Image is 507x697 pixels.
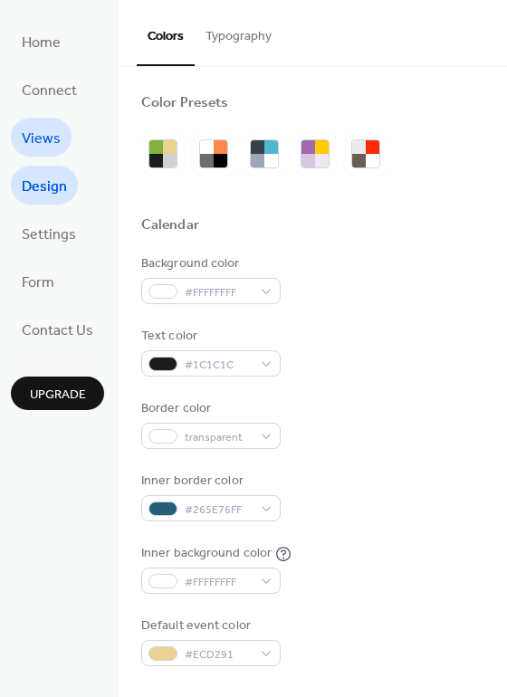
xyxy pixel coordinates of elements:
span: Connect [22,77,77,105]
span: Home [22,29,61,57]
a: Home [11,22,72,61]
div: Inner background color [141,544,272,563]
div: Calendar [141,216,199,235]
a: Views [11,118,72,157]
a: Form [11,262,65,301]
a: Contact Us [11,310,104,348]
button: Upgrade [11,377,104,410]
span: Upgrade [30,386,86,405]
span: #FFFFFFFF [185,283,252,302]
span: Views [22,125,61,153]
span: transparent [185,428,252,447]
a: Settings [11,214,87,253]
span: Form [22,269,54,297]
span: Design [22,173,67,201]
div: Background color [141,254,277,273]
div: Color Presets [141,94,228,113]
span: #ECD291 [185,645,252,664]
div: Default event color [141,616,277,635]
span: #1C1C1C [185,356,252,375]
span: #FFFFFFFF [185,573,252,592]
div: Inner border color [141,472,277,491]
span: #265E76FF [185,501,252,520]
span: Settings [22,221,76,249]
div: Border color [141,399,277,418]
a: Design [11,166,78,205]
div: Text color [141,327,277,346]
span: Contact Us [22,317,93,345]
a: Connect [11,70,88,109]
